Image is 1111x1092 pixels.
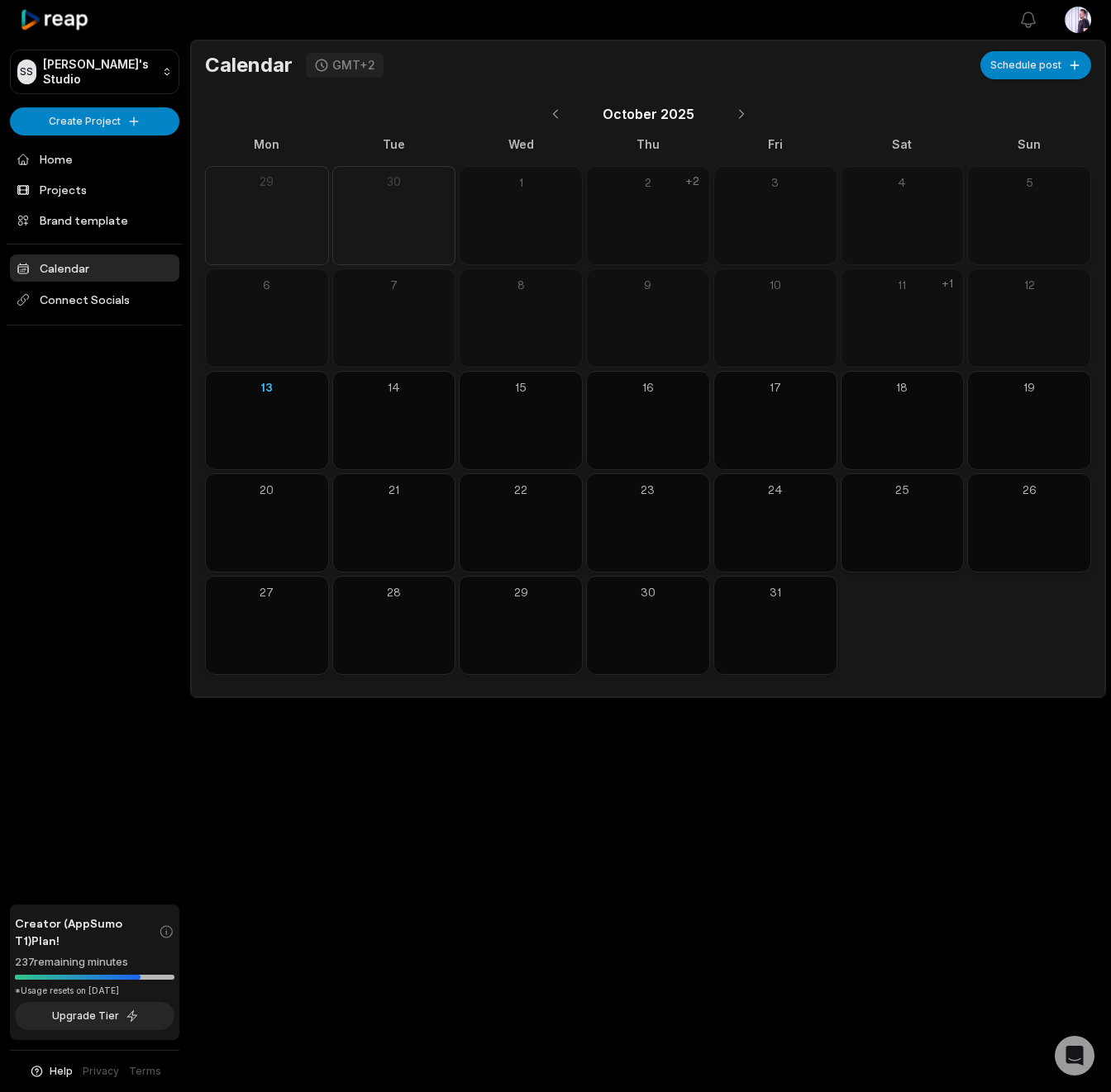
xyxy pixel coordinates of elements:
div: Thu [586,135,710,153]
span: Creator (AppSumo T1) Plan! [15,914,159,949]
a: Projects [10,176,179,203]
div: 7 [340,276,449,293]
div: 10 [721,276,830,293]
div: Sun [967,135,1091,153]
div: 6 [212,276,322,293]
div: Mon [205,135,329,153]
p: [PERSON_NAME]'s Studio [43,57,155,87]
div: 9 [594,276,703,293]
a: Home [10,145,179,173]
span: October 2025 [603,104,694,124]
div: Sat [841,135,965,153]
div: 8 [466,276,575,293]
a: Terms [129,1064,161,1079]
div: Fri [713,135,837,153]
div: 30 [340,173,449,190]
div: 3 [721,173,830,191]
a: Brand template [10,207,179,234]
h1: Calendar [205,53,293,78]
div: GMT+2 [332,58,375,73]
div: 12 [975,276,1084,293]
div: *Usage resets on [DATE] [15,985,174,997]
span: Connect Socials [10,285,179,315]
button: Upgrade Tier [15,1002,174,1030]
div: Wed [459,135,583,153]
div: 2 [594,173,703,191]
div: 5 [975,173,1084,191]
div: SS [17,59,36,84]
div: 237 remaining minutes [15,954,174,971]
div: 29 [212,173,322,190]
button: Help [29,1064,73,1079]
span: Help [50,1064,73,1079]
div: 1 [466,173,575,191]
div: 4 [848,173,957,191]
button: Schedule post [980,51,1091,79]
button: Create Project [10,107,179,135]
div: Tue [332,135,456,153]
div: 11 [848,276,957,293]
div: Open Intercom Messenger [1055,1036,1094,1075]
a: Calendar [10,254,179,282]
a: Privacy [83,1064,119,1079]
